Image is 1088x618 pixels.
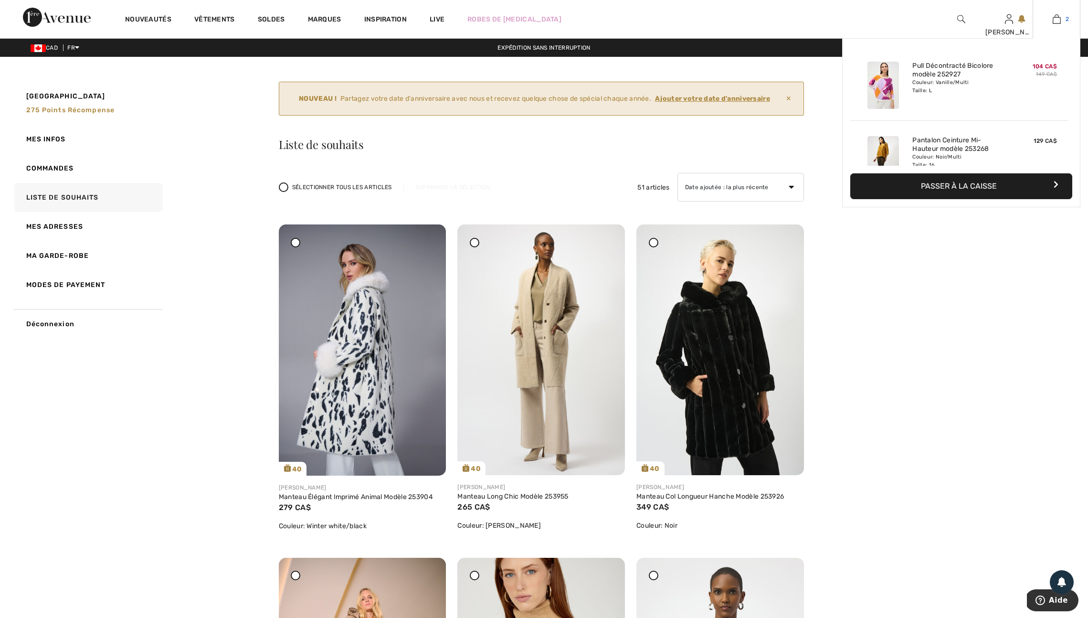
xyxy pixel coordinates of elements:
div: Supprimer la sélection [403,183,502,192]
a: Modes de payement [12,270,163,299]
a: Manteau Élégant Imprimé Animal Modèle 253904 [279,493,433,501]
span: 279 CA$ [279,503,311,512]
div: [PERSON_NAME] [636,483,804,491]
iframe: Ouvre un widget dans lequel vous pouvez trouver plus d’informations [1027,589,1078,613]
a: 40 [279,224,446,476]
div: Couleur: Winter white/black [279,521,446,531]
a: 40 [457,224,625,475]
a: Déconnexion [12,309,163,339]
a: Manteau Col Longueur Hanche Modèle 253926 [636,492,784,501]
img: Canadian Dollar [31,44,46,52]
span: 51 articles [637,182,669,192]
span: 349 CA$ [636,502,669,511]
img: Mes infos [1005,13,1013,25]
span: 129 CA$ [1034,138,1057,144]
span: 104 CA$ [1033,63,1057,70]
a: Nouveautés [125,15,171,25]
span: ✕ [782,90,795,107]
div: Couleur: [PERSON_NAME] [457,521,625,531]
span: [GEOGRAPHIC_DATA] [26,91,106,101]
s: 149 CA$ [1036,71,1057,77]
div: [PERSON_NAME] [457,483,625,491]
a: 2 [1033,13,1080,25]
div: Partagez votre date d'anniversaire avec nous et recevez quelque chose de spécial chaque année. [287,94,782,104]
a: Pull Décontracté Bicolore modèle 252927 [912,62,1006,79]
span: Sélectionner tous les articles [292,183,392,192]
img: 1ère Avenue [23,8,91,27]
img: joseph-ribkoff-outerwear-winter-white-black_253904_1_85d9_search.jpg [279,224,446,476]
a: Marques [308,15,341,25]
div: [PERSON_NAME] [985,27,1032,37]
span: 2 [1066,15,1069,23]
a: Commandes [12,154,163,183]
div: [PERSON_NAME] [279,483,446,492]
a: Soldes [258,15,285,25]
img: Pull Décontracté Bicolore modèle 252927 [867,62,899,109]
img: Mon panier [1053,13,1061,25]
img: joseph-ribkoff-jackets-blazers-black_253926_2_ac50_search.jpg [636,224,804,475]
a: 40 [636,224,804,475]
span: 265 CA$ [457,502,490,511]
div: Couleur: Noir [636,521,804,531]
span: Inspiration [364,15,407,25]
button: Passer à la caisse [850,173,1072,199]
a: Vêtements [194,15,235,25]
ins: Ajouter votre date d'anniversaire [655,95,770,103]
h3: Liste de souhaits [279,139,804,150]
img: Pantalon Ceinture Mi-Hauteur modèle 253268 [867,136,899,183]
div: Couleur: Vanille/Multi Taille: L [912,79,1006,94]
a: Mes adresses [12,212,163,241]
a: Se connecter [1005,14,1013,23]
img: joseph-ribkoff-outerwear-almond_253955a_1_372a_search.jpg [457,224,625,475]
a: Live [430,14,444,24]
a: Robes de [MEDICAL_DATA] [467,14,561,24]
a: Liste de souhaits [12,183,163,212]
strong: NOUVEAU ! [299,94,337,104]
span: FR [67,44,79,51]
a: Pantalon Ceinture Mi-Hauteur modèle 253268 [912,136,1006,153]
a: Mes infos [12,125,163,154]
a: Manteau Long Chic Modèle 253955 [457,492,568,501]
span: CAD [31,44,62,51]
div: Couleur: Noir/Multi Taille: 16 [912,153,1006,169]
span: 275 Points récompense [26,106,115,114]
a: Ma garde-robe [12,241,163,270]
img: recherche [957,13,965,25]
